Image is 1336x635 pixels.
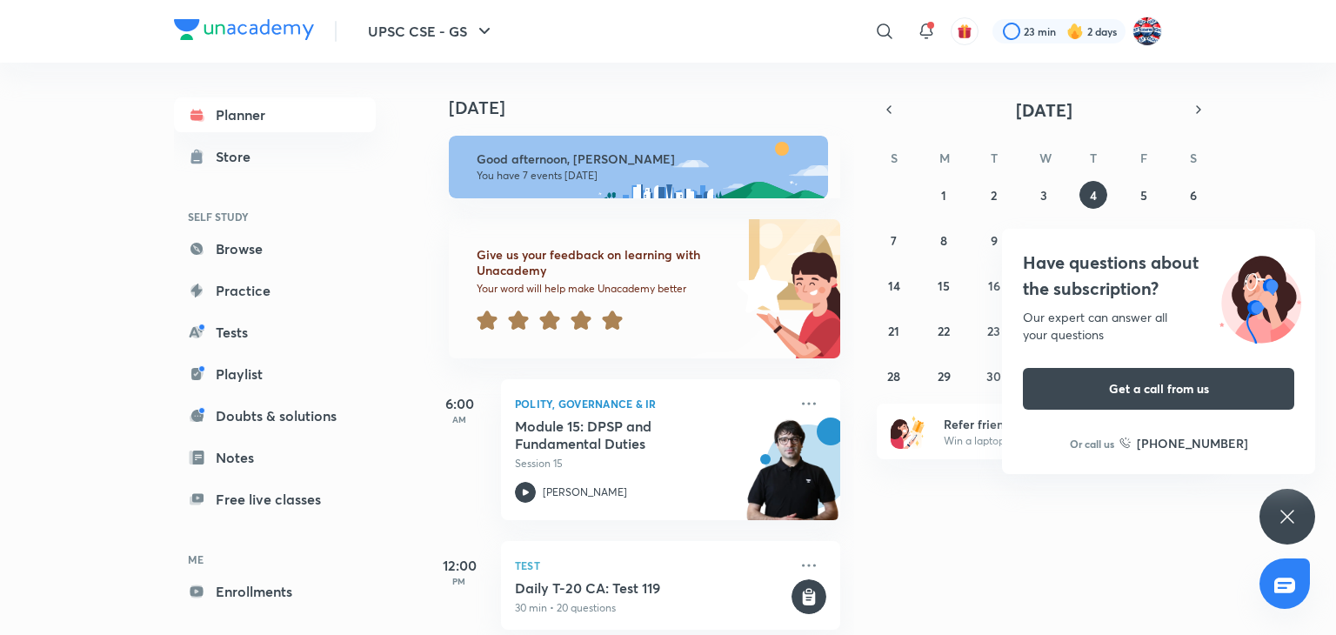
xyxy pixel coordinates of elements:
button: September 22, 2025 [930,317,958,344]
a: Playlist [174,357,376,391]
p: Your word will help make Unacademy better [477,282,731,296]
h4: [DATE] [449,97,858,118]
p: PM [424,576,494,586]
button: September 15, 2025 [930,271,958,299]
a: Enrollments [174,574,376,609]
a: Store [174,139,376,174]
p: Polity, Governance & IR [515,393,788,414]
h6: Refer friends [944,415,1158,433]
h6: Give us your feedback on learning with Unacademy [477,247,731,278]
img: Company Logo [174,19,314,40]
a: Practice [174,273,376,308]
button: September 6, 2025 [1179,181,1207,209]
abbr: September 4, 2025 [1090,187,1097,204]
abbr: September 30, 2025 [986,368,1001,384]
button: September 21, 2025 [880,317,908,344]
a: [PHONE_NUMBER] [1119,434,1248,452]
a: Free live classes [174,482,376,517]
p: [PERSON_NAME] [543,485,627,500]
a: Planner [174,97,376,132]
a: Tests [174,315,376,350]
p: Test [515,555,788,576]
button: September 29, 2025 [930,362,958,390]
h5: Module 15: DPSP and Fundamental Duties [515,418,731,452]
h5: Daily T-20 CA: Test 119 [515,579,788,597]
p: You have 7 events [DATE] [477,169,812,183]
img: Nilanshu kumar [1132,17,1162,46]
a: Company Logo [174,19,314,44]
div: Store [216,146,261,167]
abbr: September 22, 2025 [938,323,950,339]
abbr: Monday [939,150,950,166]
img: feedback_image [678,219,840,358]
h5: 12:00 [424,555,494,576]
button: [DATE] [901,97,1186,122]
button: September 7, 2025 [880,226,908,254]
abbr: Wednesday [1039,150,1052,166]
abbr: September 28, 2025 [887,368,900,384]
abbr: Tuesday [991,150,998,166]
button: avatar [951,17,979,45]
img: avatar [957,23,972,39]
h5: 6:00 [424,393,494,414]
img: afternoon [449,136,828,198]
a: Browse [174,231,376,266]
p: Session 15 [515,456,788,471]
button: September 16, 2025 [980,271,1008,299]
p: Win a laptop, vouchers & more [944,433,1158,449]
abbr: Sunday [891,150,898,166]
button: September 9, 2025 [980,226,1008,254]
abbr: September 8, 2025 [940,232,947,249]
h6: ME [174,545,376,574]
button: September 3, 2025 [1030,181,1058,209]
button: September 10, 2025 [1030,226,1058,254]
button: September 23, 2025 [980,317,1008,344]
p: 30 min • 20 questions [515,600,788,616]
p: AM [424,414,494,424]
button: UPSC CSE - GS [357,14,505,49]
h4: Have questions about the subscription? [1023,250,1294,302]
button: September 28, 2025 [880,362,908,390]
abbr: September 2, 2025 [991,187,997,204]
button: September 12, 2025 [1130,226,1158,254]
p: Or call us [1070,436,1114,451]
h6: [PHONE_NUMBER] [1137,434,1248,452]
span: [DATE] [1016,98,1072,122]
abbr: September 14, 2025 [888,277,900,294]
button: September 2, 2025 [980,181,1008,209]
img: unacademy [745,418,840,538]
button: September 8, 2025 [930,226,958,254]
abbr: September 1, 2025 [941,187,946,204]
img: referral [891,414,925,449]
abbr: September 3, 2025 [1040,187,1047,204]
button: September 5, 2025 [1130,181,1158,209]
img: ttu_illustration_new.svg [1206,250,1315,344]
button: September 13, 2025 [1179,226,1207,254]
abbr: Saturday [1190,150,1197,166]
abbr: Thursday [1090,150,1097,166]
a: Notes [174,440,376,475]
abbr: September 5, 2025 [1140,187,1147,204]
abbr: September 7, 2025 [891,232,897,249]
abbr: September 21, 2025 [888,323,899,339]
abbr: Friday [1140,150,1147,166]
button: September 1, 2025 [930,181,958,209]
button: September 4, 2025 [1079,181,1107,209]
a: Doubts & solutions [174,398,376,433]
abbr: September 29, 2025 [938,368,951,384]
h6: SELF STUDY [174,202,376,231]
button: September 11, 2025 [1079,226,1107,254]
img: streak [1066,23,1084,40]
abbr: September 16, 2025 [988,277,1000,294]
div: Our expert can answer all your questions [1023,309,1294,344]
button: Get a call from us [1023,368,1294,410]
abbr: September 15, 2025 [938,277,950,294]
h6: Good afternoon, [PERSON_NAME] [477,151,812,167]
button: September 14, 2025 [880,271,908,299]
button: September 30, 2025 [980,362,1008,390]
abbr: September 9, 2025 [991,232,998,249]
abbr: September 6, 2025 [1190,187,1197,204]
abbr: September 23, 2025 [987,323,1000,339]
